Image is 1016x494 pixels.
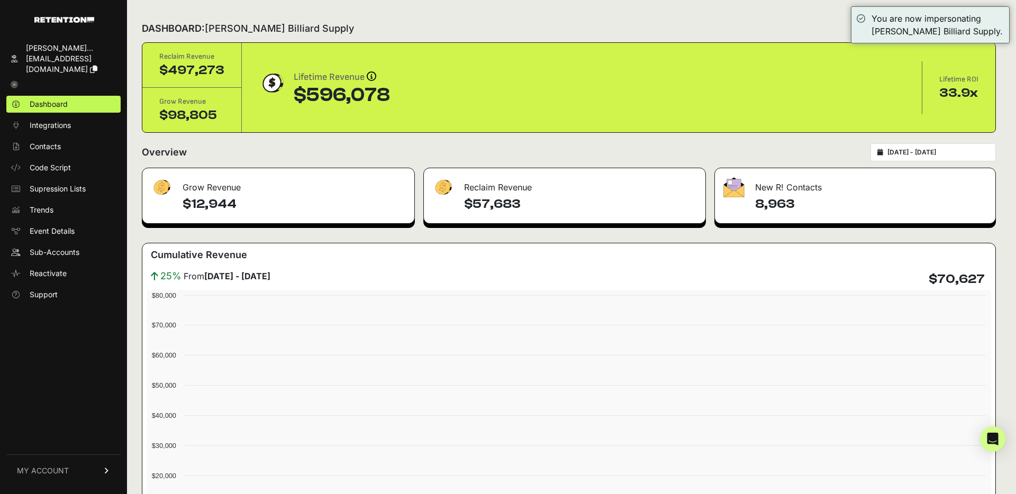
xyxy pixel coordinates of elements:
[205,23,354,34] span: [PERSON_NAME] Billiard Supply
[152,472,176,480] text: $20,000
[152,351,176,359] text: $60,000
[152,442,176,450] text: $30,000
[159,51,224,62] div: Reclaim Revenue
[30,226,75,236] span: Event Details
[183,196,406,213] h4: $12,944
[929,271,985,288] h4: $70,627
[30,184,86,194] span: Supression Lists
[6,244,121,261] a: Sub-Accounts
[6,138,121,155] a: Contacts
[159,96,224,107] div: Grow Revenue
[294,85,390,106] div: $596,078
[294,70,390,85] div: Lifetime Revenue
[6,454,121,487] a: MY ACCOUNT
[872,12,1004,38] div: You are now impersonating [PERSON_NAME] Billiard Supply.
[184,270,270,282] span: From
[17,465,69,476] span: MY ACCOUNT
[26,54,92,74] span: [EMAIL_ADDRESS][DOMAIN_NAME]
[6,117,121,134] a: Integrations
[980,426,1005,452] div: Open Intercom Messenger
[151,177,172,198] img: fa-dollar-13500eef13a19c4ab2b9ed9ad552e47b0d9fc28b02b83b90ba0e00f96d6372e9.png
[715,168,995,200] div: New R! Contacts
[159,62,224,79] div: $497,273
[755,196,987,213] h4: 8,963
[30,268,67,279] span: Reactivate
[30,162,71,173] span: Code Script
[204,271,270,281] strong: [DATE] - [DATE]
[159,107,224,124] div: $98,805
[152,291,176,299] text: $80,000
[6,202,121,218] a: Trends
[30,289,58,300] span: Support
[26,43,116,53] div: [PERSON_NAME]...
[151,248,247,262] h3: Cumulative Revenue
[6,96,121,113] a: Dashboard
[6,40,121,78] a: [PERSON_NAME]... [EMAIL_ADDRESS][DOMAIN_NAME]
[259,70,285,96] img: dollar-coin-05c43ed7efb7bc0c12610022525b4bbbb207c7efeef5aecc26f025e68dcafac9.png
[939,85,978,102] div: 33.9x
[142,168,414,200] div: Grow Revenue
[6,286,121,303] a: Support
[464,196,697,213] h4: $57,683
[6,159,121,176] a: Code Script
[34,17,94,23] img: Retention.com
[939,74,978,85] div: Lifetime ROI
[30,247,79,258] span: Sub-Accounts
[152,381,176,389] text: $50,000
[152,411,176,419] text: $40,000
[723,177,745,197] img: fa-envelope-19ae18322b30453b285274b1b8af3d052b27d846a4fbe8435d1a52b978f639a2.png
[6,223,121,240] a: Event Details
[432,177,453,198] img: fa-dollar-13500eef13a19c4ab2b9ed9ad552e47b0d9fc28b02b83b90ba0e00f96d6372e9.png
[6,265,121,282] a: Reactivate
[30,205,53,215] span: Trends
[6,180,121,197] a: Supression Lists
[30,141,61,152] span: Contacts
[160,269,182,283] span: 25%
[30,99,68,109] span: Dashboard
[142,145,187,160] h2: Overview
[152,321,176,329] text: $70,000
[424,168,705,200] div: Reclaim Revenue
[30,120,71,131] span: Integrations
[142,21,354,36] h2: DASHBOARD:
